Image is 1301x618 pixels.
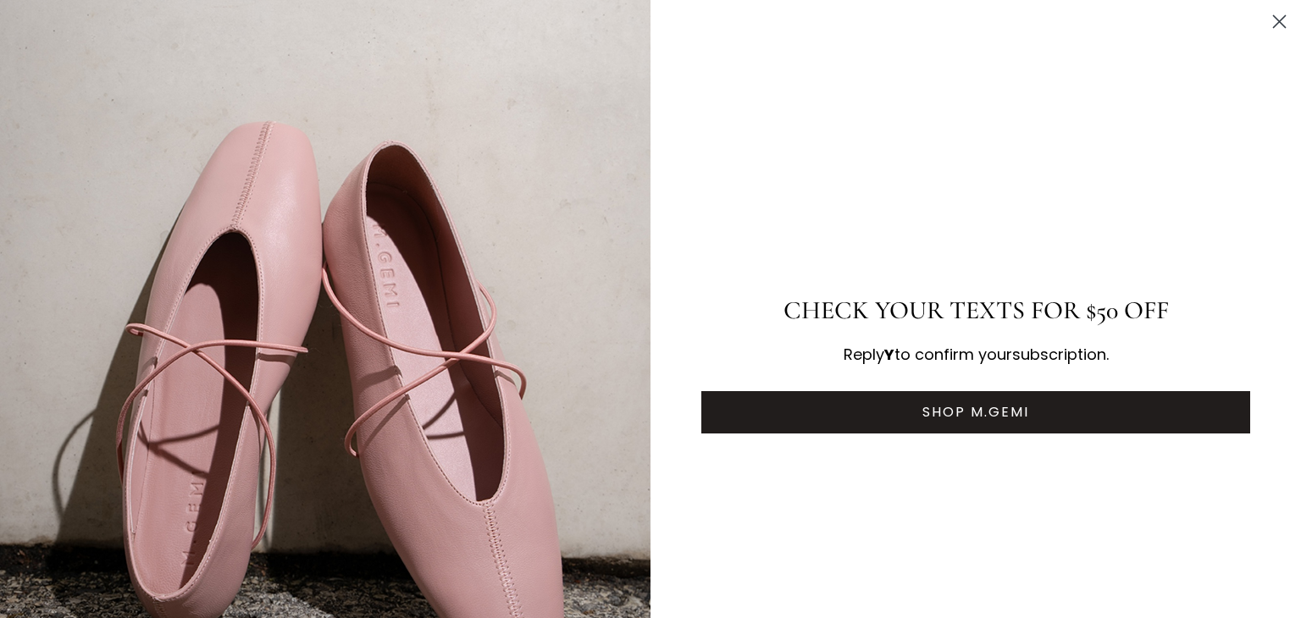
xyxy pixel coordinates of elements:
[1012,344,1109,365] span: subscription.
[844,344,1012,365] span: Reply to confirm your
[1265,7,1294,36] button: Close dialog
[884,344,894,365] span: Y
[701,391,1250,433] button: SHOP M.GEMI
[783,295,1169,326] span: CHECK YOUR TEXTS FOR $50 OFF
